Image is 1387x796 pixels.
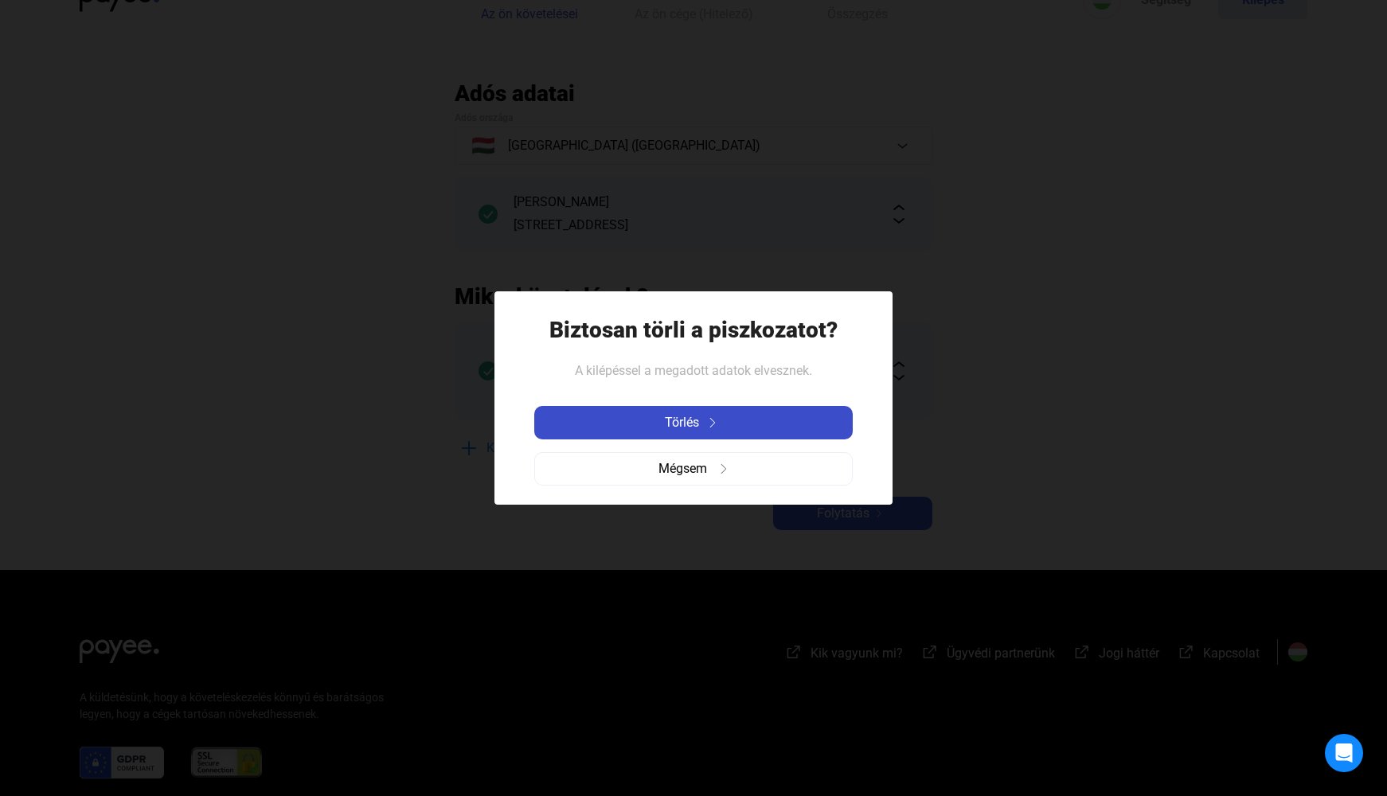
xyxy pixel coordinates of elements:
[1325,734,1363,772] div: Open Intercom Messenger
[534,452,853,486] button: Mégsemarrow-right-grey
[665,413,699,432] span: Törlés
[719,464,729,474] img: arrow-right-grey
[575,363,812,378] span: A kilépéssel a megadott adatok elvesznek.
[703,418,722,427] img: arrow-right-white
[549,316,838,344] h1: Biztosan törli a piszkozatot?
[658,459,707,478] span: Mégsem
[534,406,853,439] button: Törlésarrow-right-white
